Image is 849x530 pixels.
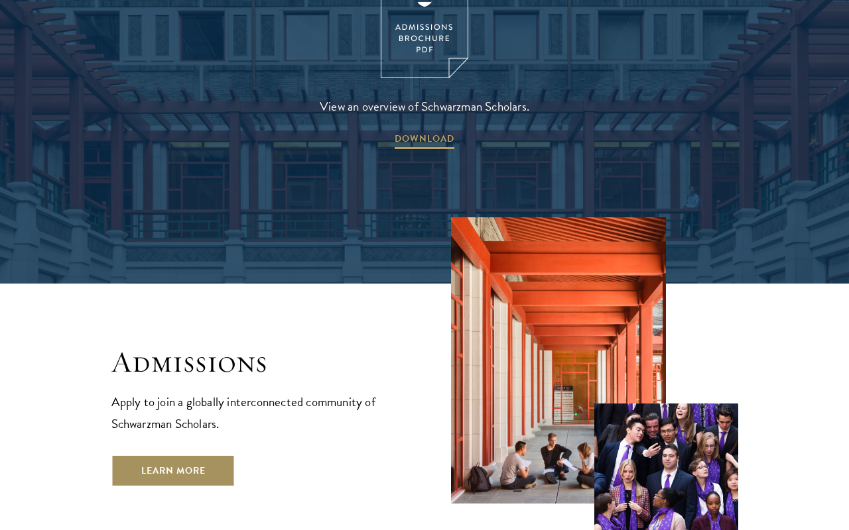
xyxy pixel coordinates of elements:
[111,344,399,381] h2: Admissions
[320,95,529,117] span: View an overview of Schwarzman Scholars.
[111,391,399,435] p: Apply to join a globally interconnected community of Schwarzman Scholars.
[111,454,235,486] a: Learn More
[395,131,454,151] span: DOWNLOAD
